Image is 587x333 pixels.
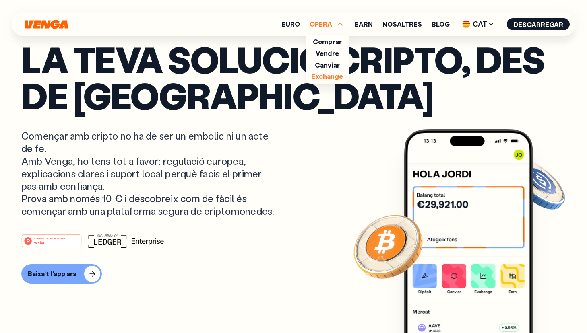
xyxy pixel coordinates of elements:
a: Exchange [311,72,343,80]
p: Començar amb cripto no ha de ser un embolic ni un acte de fe. Amb Venga, ho tens tot a favor: reg... [21,129,276,217]
a: Comprar [313,37,342,46]
a: Earn [355,21,373,27]
a: #1 PRODUCT OF THE MONTHWeb3 [21,239,82,249]
svg: Inici [24,20,69,29]
a: Nosaltres [382,21,422,27]
tspan: #1 PRODUCT OF THE MONTH [34,237,65,239]
a: Canviar [315,61,340,69]
a: Vendre [316,49,339,58]
a: Euro [281,21,300,27]
img: flag-cat [462,20,470,28]
img: USDC coin [509,156,567,214]
button: Descarregar [507,18,570,30]
img: Bitcoin [352,210,424,282]
span: CAT [459,18,497,31]
a: Blog [432,21,450,27]
button: Baixa't l'app ara [21,264,102,284]
span: OPERA [310,21,332,27]
span: OPERA [310,19,345,29]
div: Baixa't l'app ara [28,270,76,278]
p: La teva solució cripto, des de [GEOGRAPHIC_DATA] [21,41,566,113]
tspan: Web3 [34,240,44,245]
a: Baixa't l'app ara [21,264,566,284]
